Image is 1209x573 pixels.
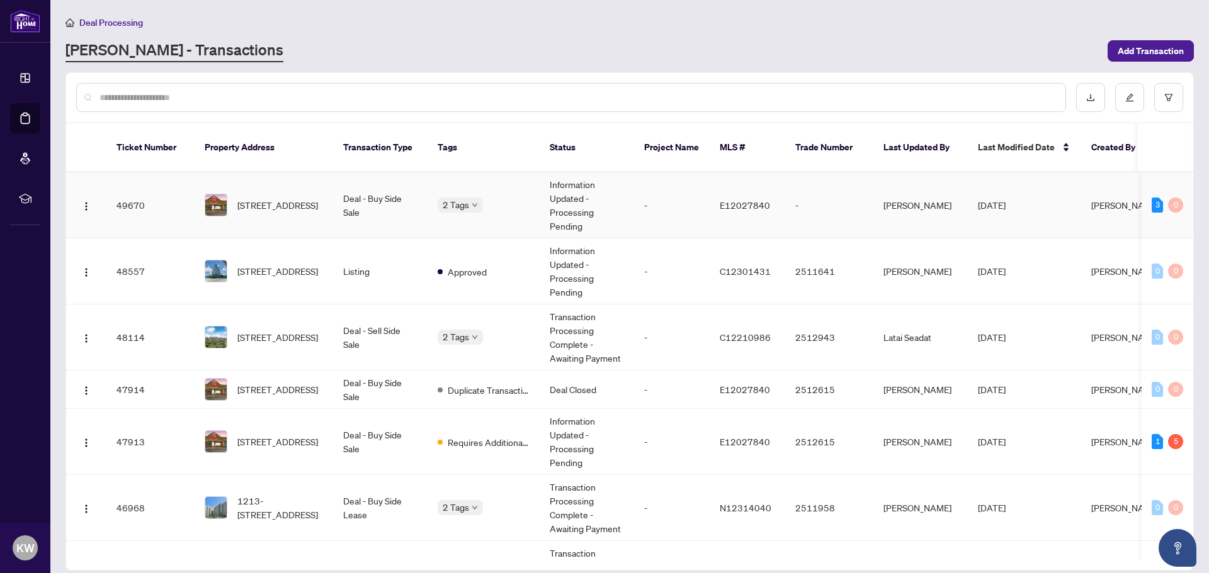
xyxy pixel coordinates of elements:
[81,386,91,396] img: Logo
[10,9,40,33] img: logo
[443,500,469,515] span: 2 Tags
[1081,123,1157,172] th: Created By
[634,475,710,541] td: -
[873,370,968,409] td: [PERSON_NAME]
[978,199,1006,211] span: [DATE]
[540,304,634,370] td: Transaction Processing Complete - Awaiting Payment
[1152,330,1163,345] div: 0
[1091,265,1159,277] span: [PERSON_NAME]
[428,123,540,172] th: Tags
[65,40,283,62] a: [PERSON_NAME] - Transactions
[448,383,530,397] span: Duplicate Transaction
[237,198,318,212] span: [STREET_ADDRESS]
[333,304,428,370] td: Deal - Sell Side Sale
[1154,83,1183,112] button: filter
[333,475,428,541] td: Deal - Buy Side Lease
[785,475,873,541] td: 2511958
[81,201,91,211] img: Logo
[873,475,968,541] td: [PERSON_NAME]
[16,539,35,557] span: KW
[634,409,710,475] td: -
[79,17,143,28] span: Deal Processing
[1159,529,1196,567] button: Open asap
[237,435,318,448] span: [STREET_ADDRESS]
[81,504,91,514] img: Logo
[540,409,634,475] td: Information Updated - Processing Pending
[1168,197,1183,213] div: 0
[720,331,771,343] span: C12210986
[76,195,96,215] button: Logo
[106,123,195,172] th: Ticket Number
[237,494,323,521] span: 1213-[STREET_ADDRESS]
[1115,83,1144,112] button: edit
[81,333,91,343] img: Logo
[106,370,195,409] td: 47914
[540,123,634,172] th: Status
[1091,199,1159,211] span: [PERSON_NAME]
[81,267,91,277] img: Logo
[785,238,873,304] td: 2511641
[1152,500,1163,515] div: 0
[873,123,968,172] th: Last Updated By
[1152,197,1163,213] div: 3
[106,409,195,475] td: 47913
[333,409,428,475] td: Deal - Buy Side Sale
[978,265,1006,277] span: [DATE]
[1152,434,1163,449] div: 1
[785,370,873,409] td: 2512615
[106,304,195,370] td: 48114
[237,382,318,396] span: [STREET_ADDRESS]
[1091,502,1159,513] span: [PERSON_NAME]
[1168,500,1183,515] div: 0
[1091,436,1159,447] span: [PERSON_NAME]
[237,264,318,278] span: [STREET_ADDRESS]
[237,330,318,344] span: [STREET_ADDRESS]
[1076,83,1105,112] button: download
[106,238,195,304] td: 48557
[195,123,333,172] th: Property Address
[873,172,968,238] td: [PERSON_NAME]
[1168,382,1183,397] div: 0
[1091,331,1159,343] span: [PERSON_NAME]
[540,475,634,541] td: Transaction Processing Complete - Awaiting Payment
[1125,93,1134,102] span: edit
[1168,264,1183,279] div: 0
[978,384,1006,395] span: [DATE]
[65,18,74,27] span: home
[978,331,1006,343] span: [DATE]
[710,123,785,172] th: MLS #
[785,172,873,238] td: -
[785,409,873,475] td: 2512615
[106,475,195,541] td: 46968
[978,140,1055,154] span: Last Modified Date
[1168,434,1183,449] div: 5
[540,172,634,238] td: Information Updated - Processing Pending
[448,265,487,279] span: Approved
[333,370,428,409] td: Deal - Buy Side Sale
[540,370,634,409] td: Deal Closed
[720,199,770,211] span: E12027840
[205,379,227,400] img: thumbnail-img
[76,261,96,281] button: Logo
[448,435,530,449] span: Requires Additional Docs
[76,379,96,399] button: Logo
[1108,40,1194,62] button: Add Transaction
[540,238,634,304] td: Information Updated - Processing Pending
[76,498,96,518] button: Logo
[76,431,96,452] button: Logo
[634,370,710,409] td: -
[634,238,710,304] td: -
[333,172,428,238] td: Deal - Buy Side Sale
[443,197,469,212] span: 2 Tags
[968,123,1081,172] th: Last Modified Date
[205,326,227,348] img: thumbnail-img
[720,384,770,395] span: E12027840
[873,409,968,475] td: [PERSON_NAME]
[1086,93,1095,102] span: download
[1164,93,1173,102] span: filter
[106,172,195,238] td: 49670
[1118,41,1184,61] span: Add Transaction
[978,436,1006,447] span: [DATE]
[472,334,478,340] span: down
[333,123,428,172] th: Transaction Type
